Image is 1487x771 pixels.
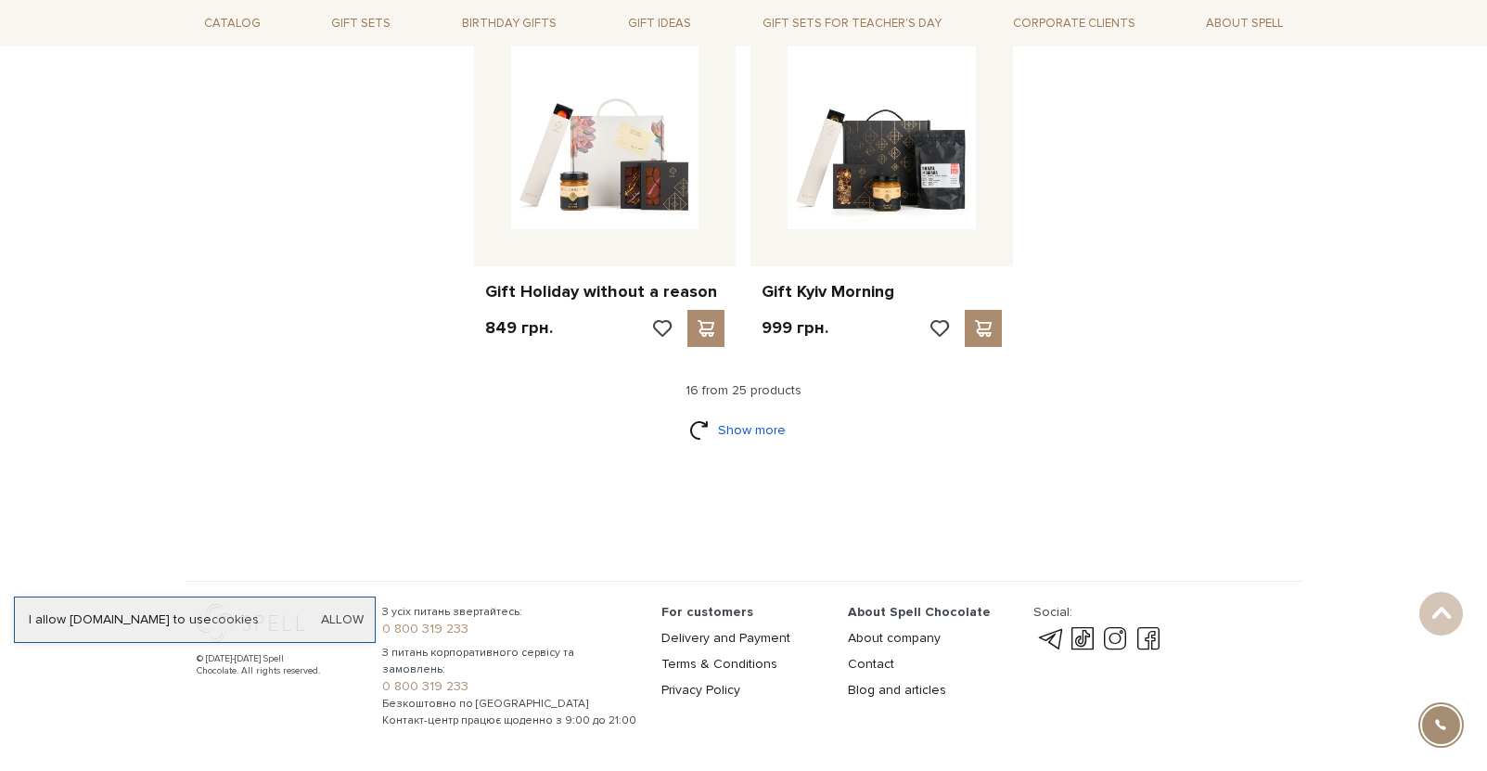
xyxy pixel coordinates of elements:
a: facebook [1133,628,1164,650]
a: Contact [848,656,894,672]
div: Social: [1033,604,1163,621]
a: tik-tok [1067,628,1098,650]
a: Allow [321,611,364,628]
a: telegram [1033,628,1065,650]
a: 0 800 319 233 [382,621,639,637]
a: Gift Holiday without a reason [485,281,725,302]
div: I allow [DOMAIN_NAME] to use [15,611,375,628]
a: Show more [689,414,798,446]
a: Privacy Policy [661,682,740,698]
a: About Spell [1199,9,1290,38]
a: Catalog [197,9,268,38]
a: Gift ideas [621,9,699,38]
span: For customers [661,604,753,620]
span: З усіх питань звертайтесь: [382,604,639,621]
a: Terms & Conditions [661,656,777,672]
span: З питань корпоративного сервісу та замовлень: [382,645,639,678]
a: Birthday gifts [455,9,564,38]
a: 0 800 319 233 [382,678,639,695]
a: Blog and articles [848,682,946,698]
a: About company [848,630,941,646]
span: Контакт-центр працює щоденно з 9:00 до 21:00 [382,713,639,729]
div: © [DATE]-[DATE] Spell Chocolate. All rights reserved. [197,653,322,677]
span: Безкоштовно по [GEOGRAPHIC_DATA] [382,696,639,713]
a: cookies [212,611,259,627]
a: Gift sets [324,9,398,38]
a: Gift sets for Teacher's Day [755,7,949,39]
div: 16 from 25 products [189,382,1299,399]
p: 849 грн. [485,317,553,339]
span: About Spell Chocolate [848,604,991,620]
p: 999 грн. [762,317,828,339]
a: Gift Kyiv Morning [762,281,1002,302]
a: Corporate clients [1006,7,1143,39]
a: instagram [1099,628,1131,650]
a: Delivery and Payment [661,630,790,646]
